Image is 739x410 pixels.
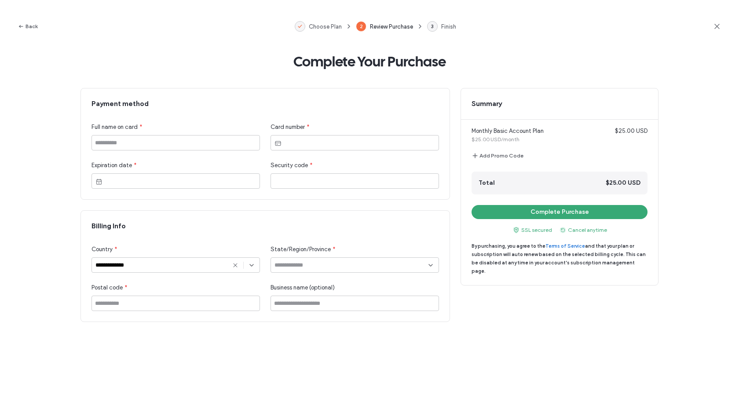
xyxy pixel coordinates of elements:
[271,161,308,170] span: Security code
[285,139,435,147] iframe: Secure card number input frame
[461,99,658,109] span: Summary
[91,283,123,292] span: Postal code
[309,23,342,30] span: Choose Plan
[512,226,552,234] span: SSL secured
[271,245,331,254] span: State/Region/Province
[472,127,604,135] span: Monthly Basic Account Plan
[91,123,138,132] span: Full name on card
[91,221,439,231] span: Billing Info
[479,179,494,187] span: Total
[91,99,439,109] span: Payment method
[271,283,335,292] span: Business name (optional)
[472,205,648,219] button: Complete Purchase
[91,245,113,254] span: Country
[472,135,592,143] span: $25.00 USD/month
[472,243,646,274] span: By purchasing, you agree to the and that your plan or subscription will auto renew based on the s...
[106,178,256,185] iframe: Secure expiration date input frame
[472,150,523,161] button: Add Promo Code
[606,179,640,187] span: $25.00 USD
[545,243,585,249] a: Terms of Service
[293,53,446,70] span: Complete Your Purchase
[559,226,607,234] span: Cancel anytime
[91,161,132,170] span: Expiration date
[615,127,648,135] span: $25.00 USD
[271,123,305,132] span: Card number
[18,21,38,32] button: Back
[274,178,435,185] iframe: Secure CVC input frame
